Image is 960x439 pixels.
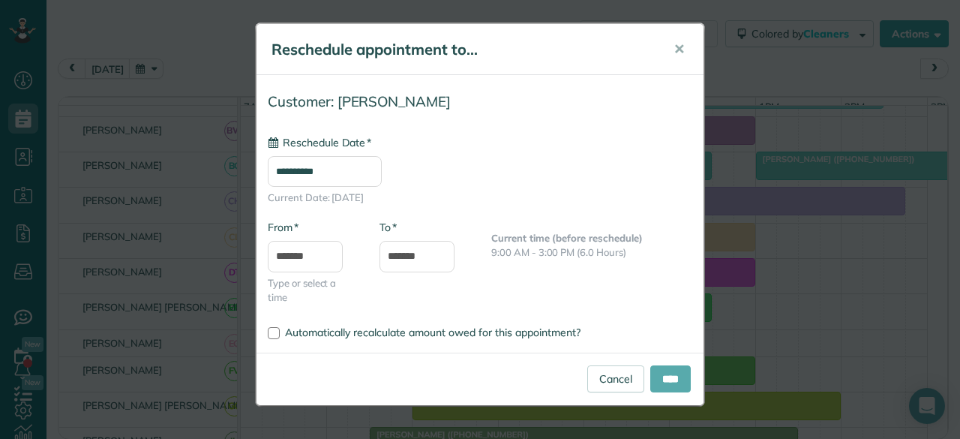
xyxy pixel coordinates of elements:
a: Cancel [587,365,644,392]
h5: Reschedule appointment to... [271,39,652,60]
h4: Customer: [PERSON_NAME] [268,94,692,110]
label: Reschedule Date [268,135,371,150]
label: From [268,220,298,235]
label: To [379,220,397,235]
span: Automatically recalculate amount owed for this appointment? [285,326,580,339]
span: Type or select a time [268,276,357,305]
span: ✕ [673,41,685,58]
p: 9:00 AM - 3:00 PM (6.0 Hours) [491,245,692,260]
b: Current time (before reschedule) [491,232,643,244]
span: Current Date: [DATE] [268,191,692,205]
